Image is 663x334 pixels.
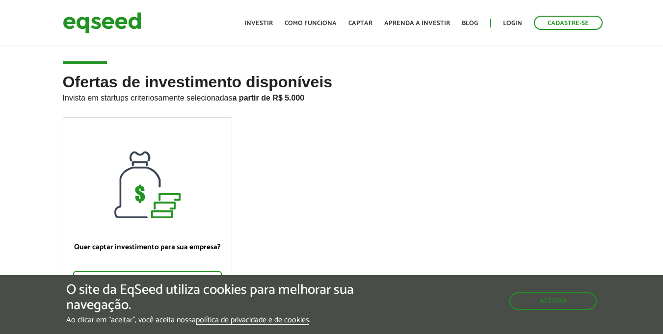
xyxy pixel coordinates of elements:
a: Como funciona [285,20,337,26]
button: Aceitar [509,292,597,310]
a: política de privacidade e de cookies [196,316,309,325]
a: Captar [348,20,372,26]
a: Quer captar investimento para sua empresa? Quero captar [63,117,232,300]
h2: Ofertas de investimento disponíveis [63,74,601,117]
a: Aprenda a investir [384,20,450,26]
p: Ao clicar em "aceitar", você aceita nossa . [66,315,384,325]
a: Investir [244,20,273,26]
img: EqSeed [63,10,141,36]
a: Blog [462,20,478,26]
a: Cadastre-se [534,16,603,30]
p: Invista em startups criteriosamente selecionadas [63,91,601,103]
a: Login [503,20,522,26]
strong: a partir de R$ 5.000 [233,94,305,102]
p: Quer captar investimento para sua empresa? [73,243,222,252]
h5: O site da EqSeed utiliza cookies para melhorar sua navegação. [66,283,384,313]
div: Quero captar [73,271,222,292]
